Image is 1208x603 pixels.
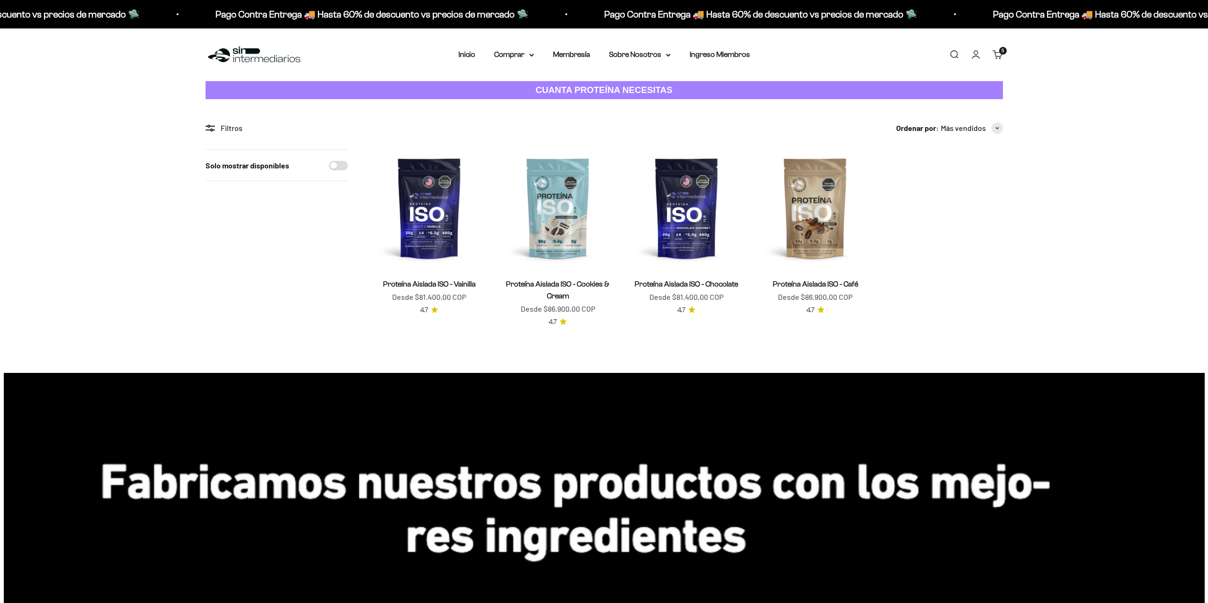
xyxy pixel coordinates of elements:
[553,50,590,58] a: Membresía
[206,122,348,134] div: Filtros
[535,85,673,95] strong: CUANTA PROTEÍNA NECESITAS
[459,50,475,58] a: Inicio
[549,317,557,327] span: 4.7
[392,291,466,303] sale-price: Desde $81.400,00 COP
[806,305,824,315] a: 4.74.7 de 5.0 estrellas
[778,291,852,303] sale-price: Desde $86.900,00 COP
[941,122,986,134] span: Más vendidos
[1002,48,1004,53] span: 5
[494,48,534,61] summary: Comprar
[549,317,567,327] a: 4.74.7 de 5.0 estrellas
[609,48,671,61] summary: Sobre Nosotros
[506,280,609,300] a: Proteína Aislada ISO - Cookies & Cream
[206,159,289,172] label: Solo mostrar disponibles
[601,7,914,22] p: Pago Contra Entrega 🚚 Hasta 60% de descuento vs precios de mercado 🛸
[420,305,438,315] a: 4.74.7 de 5.0 estrellas
[635,280,738,288] a: Proteína Aislada ISO - Chocolate
[677,305,695,315] a: 4.74.7 de 5.0 estrellas
[941,122,1003,134] button: Más vendidos
[206,81,1003,100] a: CUANTA PROTEÍNA NECESITAS
[521,303,595,315] sale-price: Desde $86.900,00 COP
[896,122,939,134] span: Ordenar por:
[383,280,476,288] a: Proteína Aislada ISO - Vainilla
[420,305,428,315] span: 4.7
[690,50,750,58] a: Ingreso Miembros
[212,7,525,22] p: Pago Contra Entrega 🚚 Hasta 60% de descuento vs precios de mercado 🛸
[677,305,685,315] span: 4.7
[649,291,723,303] sale-price: Desde $81.400,00 COP
[773,280,858,288] a: Proteína Aislada ISO - Café
[806,305,815,315] span: 4.7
